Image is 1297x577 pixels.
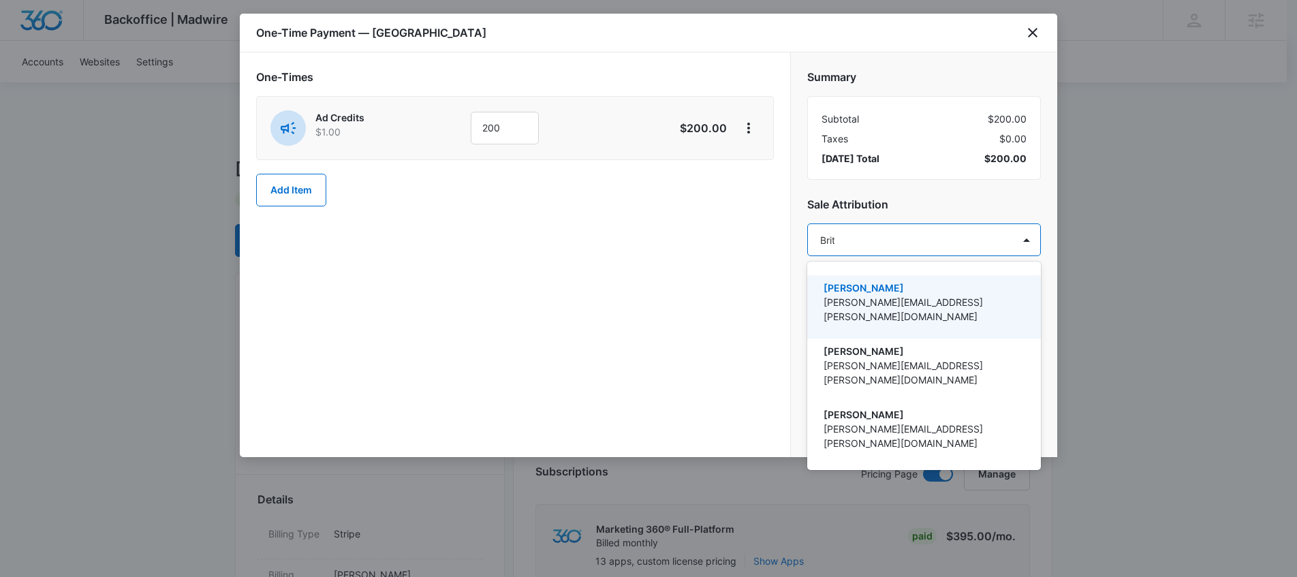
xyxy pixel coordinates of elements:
[824,295,1022,324] p: [PERSON_NAME][EMAIL_ADDRESS][PERSON_NAME][DOMAIN_NAME]
[824,281,1022,295] p: [PERSON_NAME]
[824,422,1022,450] p: [PERSON_NAME][EMAIL_ADDRESS][PERSON_NAME][DOMAIN_NAME]
[824,344,1022,358] p: [PERSON_NAME]
[824,358,1022,387] p: [PERSON_NAME][EMAIL_ADDRESS][PERSON_NAME][DOMAIN_NAME]
[824,407,1022,422] p: [PERSON_NAME]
